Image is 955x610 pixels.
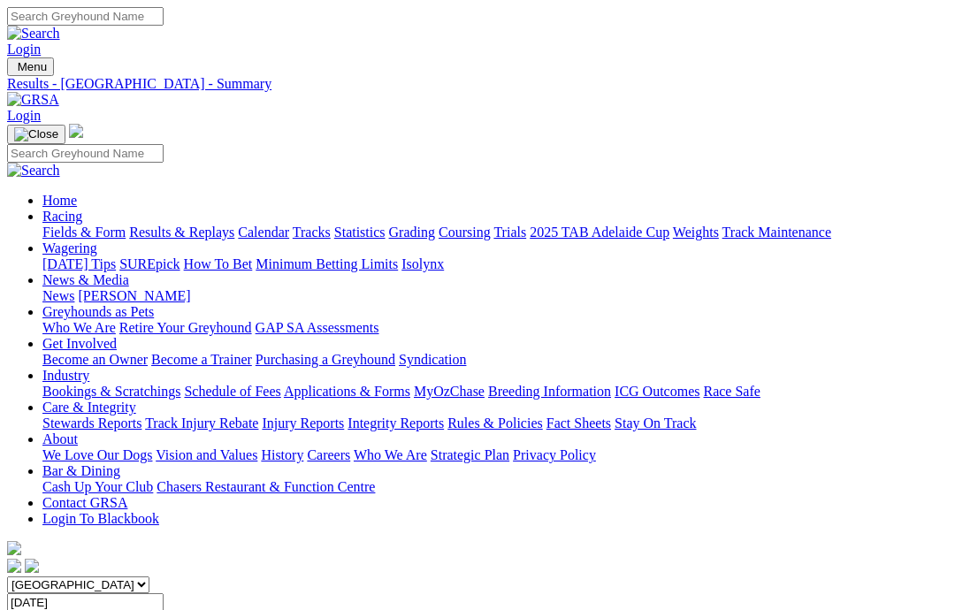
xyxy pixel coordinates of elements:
[7,57,54,76] button: Toggle navigation
[530,225,669,240] a: 2025 TAB Adelaide Cup
[14,127,58,141] img: Close
[42,479,153,494] a: Cash Up Your Club
[184,256,253,271] a: How To Bet
[42,209,82,224] a: Racing
[546,416,611,431] a: Fact Sheets
[293,225,331,240] a: Tracks
[42,288,948,304] div: News & Media
[42,193,77,208] a: Home
[119,256,180,271] a: SUREpick
[673,225,719,240] a: Weights
[42,288,74,303] a: News
[7,92,59,108] img: GRSA
[42,256,116,271] a: [DATE] Tips
[7,76,948,92] a: Results - [GEOGRAPHIC_DATA] - Summary
[256,320,379,335] a: GAP SA Assessments
[7,163,60,179] img: Search
[42,304,154,319] a: Greyhounds as Pets
[431,447,509,462] a: Strategic Plan
[42,368,89,383] a: Industry
[354,447,427,462] a: Who We Are
[157,479,375,494] a: Chasers Restaurant & Function Centre
[42,352,148,367] a: Become an Owner
[42,495,127,510] a: Contact GRSA
[513,447,596,462] a: Privacy Policy
[25,559,39,573] img: twitter.svg
[7,26,60,42] img: Search
[488,384,611,399] a: Breeding Information
[42,416,141,431] a: Stewards Reports
[7,7,164,26] input: Search
[42,272,129,287] a: News & Media
[184,384,280,399] a: Schedule of Fees
[78,288,190,303] a: [PERSON_NAME]
[42,400,136,415] a: Care & Integrity
[401,256,444,271] a: Isolynx
[42,352,948,368] div: Get Involved
[42,225,948,240] div: Racing
[307,447,350,462] a: Careers
[615,384,699,399] a: ICG Outcomes
[7,125,65,144] button: Toggle navigation
[18,60,47,73] span: Menu
[7,42,41,57] a: Login
[42,463,120,478] a: Bar & Dining
[151,352,252,367] a: Become a Trainer
[389,225,435,240] a: Grading
[414,384,485,399] a: MyOzChase
[42,384,948,400] div: Industry
[703,384,760,399] a: Race Safe
[284,384,410,399] a: Applications & Forms
[42,240,97,255] a: Wagering
[7,144,164,163] input: Search
[119,320,252,335] a: Retire Your Greyhound
[42,256,948,272] div: Wagering
[42,447,948,463] div: About
[7,541,21,555] img: logo-grsa-white.png
[238,225,289,240] a: Calendar
[129,225,234,240] a: Results & Replays
[42,336,117,351] a: Get Involved
[399,352,466,367] a: Syndication
[156,447,257,462] a: Vision and Values
[42,416,948,431] div: Care & Integrity
[42,320,116,335] a: Who We Are
[261,447,303,462] a: History
[256,256,398,271] a: Minimum Betting Limits
[7,108,41,123] a: Login
[615,416,696,431] a: Stay On Track
[42,479,948,495] div: Bar & Dining
[493,225,526,240] a: Trials
[348,416,444,431] a: Integrity Reports
[334,225,386,240] a: Statistics
[7,559,21,573] img: facebook.svg
[42,447,152,462] a: We Love Our Dogs
[42,320,948,336] div: Greyhounds as Pets
[42,225,126,240] a: Fields & Form
[722,225,831,240] a: Track Maintenance
[69,124,83,138] img: logo-grsa-white.png
[447,416,543,431] a: Rules & Policies
[42,431,78,446] a: About
[256,352,395,367] a: Purchasing a Greyhound
[439,225,491,240] a: Coursing
[262,416,344,431] a: Injury Reports
[42,384,180,399] a: Bookings & Scratchings
[145,416,258,431] a: Track Injury Rebate
[42,511,159,526] a: Login To Blackbook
